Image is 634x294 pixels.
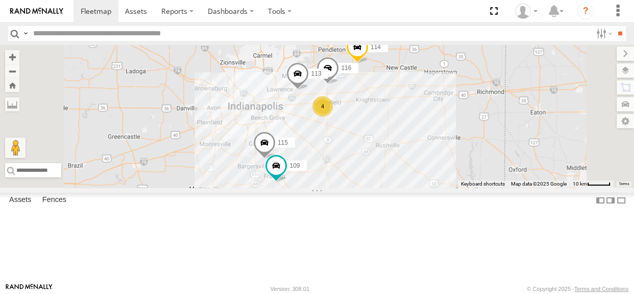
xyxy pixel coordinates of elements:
a: Terms and Conditions [574,286,628,292]
div: Version: 308.01 [271,286,309,292]
button: Keyboard shortcuts [461,180,505,188]
button: Zoom out [5,64,19,78]
button: Map Scale: 10 km per 42 pixels [570,180,614,188]
span: 116 [341,64,351,72]
label: Assets [4,193,36,208]
label: Dock Summary Table to the Left [595,193,605,208]
i: ? [577,3,594,19]
label: Search Query [21,26,30,41]
span: 109 [289,162,300,169]
label: Fences [37,193,71,208]
span: 113 [311,70,321,77]
span: 115 [278,139,288,146]
button: Drag Pegman onto the map to open Street View [5,138,26,158]
label: Measure [5,97,19,111]
label: Hide Summary Table [616,193,626,208]
div: Brandon Hickerson [511,4,541,19]
span: Map data ©2025 Google [511,181,567,187]
div: 4 [312,96,333,117]
span: 10 km [573,181,587,187]
label: Search Filter Options [592,26,614,41]
label: Map Settings [617,114,634,128]
label: Dock Summary Table to the Right [605,193,616,208]
button: Zoom in [5,50,19,64]
span: 114 [371,43,381,51]
a: Visit our Website [6,284,53,294]
a: Terms (opens in new tab) [619,182,629,186]
div: © Copyright 2025 - [527,286,628,292]
button: Zoom Home [5,78,19,92]
img: rand-logo.svg [10,8,63,15]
